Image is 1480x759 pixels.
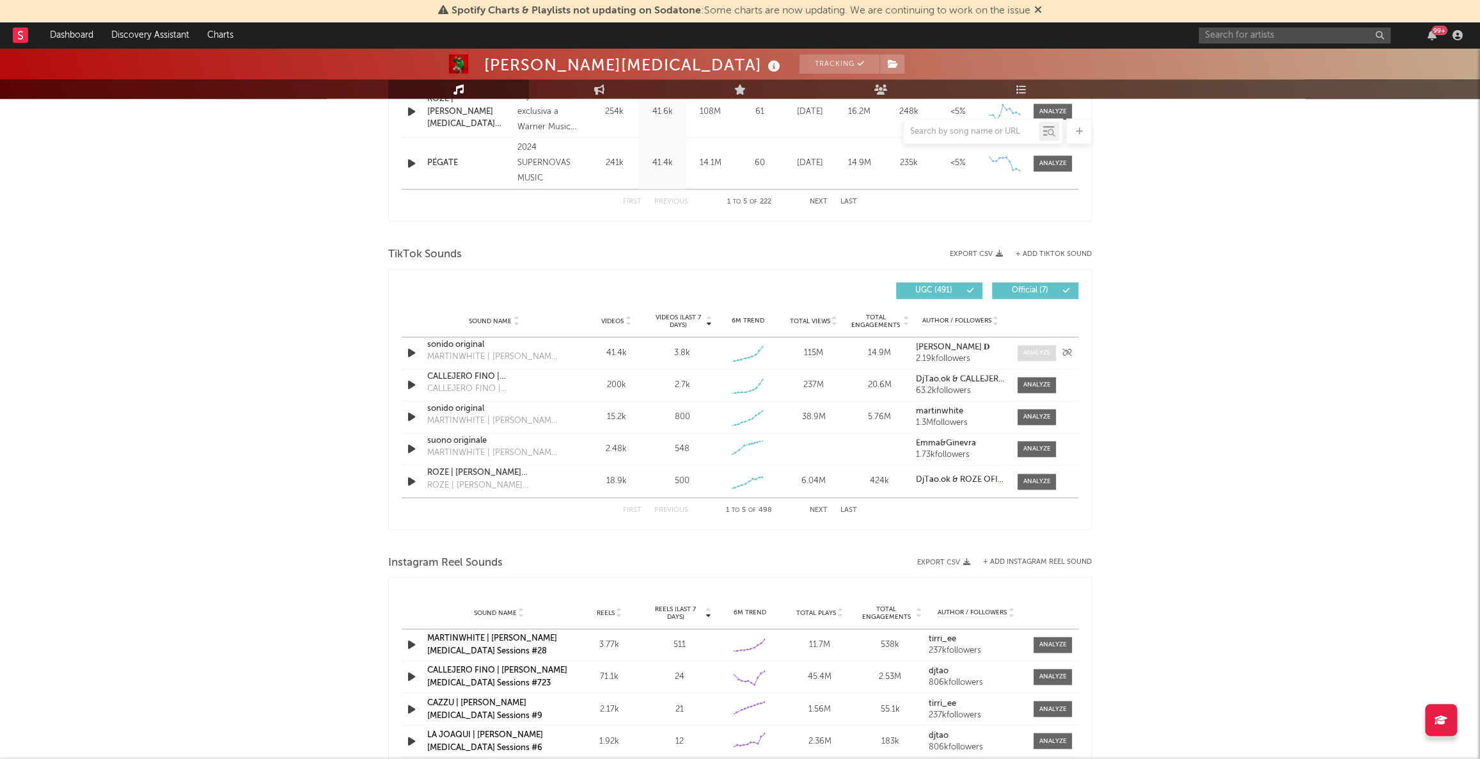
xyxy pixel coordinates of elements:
a: CALLEJERO FINO | [PERSON_NAME][MEDICAL_DATA] Sessions #723 [427,666,567,687]
div: 511 [647,639,711,651]
div: 235k [887,157,930,170]
div: 1.73k followers [916,451,1005,459]
div: 2.19k followers [916,355,1005,364]
div: [DATE] [789,157,831,170]
a: tirri_ee [928,699,1024,708]
div: 237k followers [928,646,1024,655]
a: DjTao.ok & CALLEJERO FINO [916,375,1005,384]
a: CAZZU | [PERSON_NAME][MEDICAL_DATA] Sessions #9 [427,698,542,719]
button: + Add TikTok Sound [1016,251,1092,258]
span: UGC ( 491 ) [904,287,963,294]
span: Sound Name [469,317,512,325]
span: Spotify Charts & Playlists not updating on Sodatone [452,6,701,16]
div: 61 [737,106,782,118]
span: Dismiss [1034,6,1042,16]
div: 24 [647,671,711,683]
div: 12 [647,735,711,747]
button: First [623,507,642,514]
div: 38.9M [784,411,844,424]
a: djtao [928,667,1024,676]
div: 16.2M [838,106,881,118]
div: 11.7M [788,639,852,651]
button: Export CSV [950,250,1003,258]
span: Videos [601,317,624,325]
a: djtao [928,731,1024,740]
div: 800 [674,411,689,424]
div: 14.9M [850,347,909,360]
div: 41.6k [642,106,683,118]
div: 1.3M followers [916,419,1005,427]
div: 18.9k [586,475,646,488]
a: Emma&Ginevra [916,439,1005,448]
button: Previous [654,198,688,205]
div: 237M [784,379,844,392]
a: CALLEJERO FINO | [PERSON_NAME][MEDICAL_DATA] Sessions #723 [427,371,561,383]
strong: DjTao.ok & CALLEJERO FINO [916,375,1028,383]
div: 14.9M [838,157,881,170]
strong: tirri_ee [928,635,956,643]
span: Videos (last 7 days) [652,314,704,329]
div: 1 5 498 [714,503,784,518]
a: Discovery Assistant [102,22,198,48]
div: 1 5 222 [714,195,784,210]
input: Search by song name or URL [904,127,1039,137]
div: 45.4M [788,671,852,683]
span: Total Engagements [850,314,902,329]
div: 15.2k [586,411,646,424]
div: 237k followers [928,710,1024,719]
button: Tracking [799,54,879,74]
button: + Add Instagram Reel Sound [983,559,1092,566]
div: Bajo licencia exclusiva a Warner Music Chile S.A., © 2023 [PERSON_NAME][MEDICAL_DATA]. [517,89,587,135]
div: 806k followers [928,678,1024,687]
strong: Emma&Ginevra [916,439,976,447]
button: Official(7) [992,282,1078,299]
div: 3.8k [674,347,690,360]
div: 6.04M [784,475,844,488]
a: ROZE | [PERSON_NAME][MEDICAL_DATA] Sessions #22 [427,467,561,479]
span: to [732,507,739,513]
input: Search for artists [1199,28,1390,44]
div: 3.77k [577,639,641,651]
button: Last [840,507,857,514]
span: of [750,199,757,205]
div: 20.6M [850,379,909,392]
span: Author / Followers [938,609,1007,617]
button: First [623,198,642,205]
button: Export CSV [917,559,970,566]
button: + Add TikTok Sound [1003,251,1092,258]
button: Last [840,198,857,205]
div: 6M Trend [718,608,782,618]
div: 2.36M [788,735,852,747]
div: 41.4k [642,157,683,170]
div: 21 [647,703,711,715]
a: PÉGATE [427,157,511,170]
span: Reels [596,609,614,617]
a: tirri_ee [928,635,1024,644]
strong: djtao [928,731,948,739]
div: 2024 SUPERNOVAS MUSIC [517,140,587,186]
strong: [PERSON_NAME] 𝐃 [916,343,989,351]
div: 55.1k [858,703,922,715]
a: sonido original [427,339,561,351]
button: Previous [654,507,688,514]
div: ROZE | [PERSON_NAME][MEDICAL_DATA] Sessions #22 [427,93,511,131]
div: 548 [675,443,689,456]
strong: djtao [928,667,948,675]
div: 183k [858,735,922,747]
a: [PERSON_NAME] 𝐃 [916,343,1005,352]
a: sonido original [427,403,561,415]
a: suono originale [427,435,561,447]
div: 6M Trend [718,316,778,326]
div: 2.17k [577,703,641,715]
div: MARTINWHITE | [PERSON_NAME][MEDICAL_DATA] Sessions #28 [427,447,561,459]
div: 115M [784,347,844,360]
span: of [748,507,756,513]
div: [PERSON_NAME][MEDICAL_DATA] [484,54,783,76]
a: MARTINWHITE | [PERSON_NAME][MEDICAL_DATA] Sessions #28 [427,634,557,655]
button: UGC(491) [896,282,982,299]
div: 41.4k [586,347,646,360]
div: MARTINWHITE | [PERSON_NAME][MEDICAL_DATA] Sessions #28 [427,351,561,364]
